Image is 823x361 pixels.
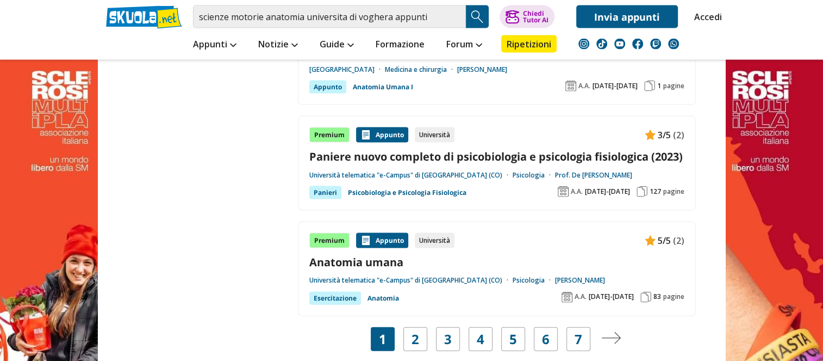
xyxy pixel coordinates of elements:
div: Università [415,233,454,248]
a: Forum [444,35,485,55]
a: [GEOGRAPHIC_DATA] [309,65,385,74]
img: Appunti contenuto [645,130,656,140]
a: Psicologia [513,171,555,180]
a: Pagina successiva [601,332,621,347]
a: Università telematica "e-Campus" di [GEOGRAPHIC_DATA] (CO) [309,276,513,285]
img: Anno accademico [558,186,569,197]
a: Guide [317,35,357,55]
span: 5/5 [658,234,671,248]
img: youtube [614,39,625,50]
a: [PERSON_NAME] [555,276,605,285]
img: Appunti contenuto [645,235,656,246]
img: Anno accademico [562,292,572,303]
div: Appunto [309,81,346,94]
a: Psicologia [513,276,555,285]
span: 127 [650,187,661,196]
span: [DATE]-[DATE] [593,82,638,90]
a: Università telematica "e-Campus" di [GEOGRAPHIC_DATA] (CO) [309,171,513,180]
img: Cerca appunti, riassunti o versioni [469,9,485,25]
img: Appunti contenuto [360,130,371,140]
a: Prof. De [PERSON_NAME] [555,171,632,180]
a: Formazione [373,35,427,55]
a: Appunti [190,35,239,55]
span: 3/5 [658,128,671,142]
a: Invia appunti [576,5,678,28]
a: 5 [509,332,517,347]
div: Panieri [309,186,341,199]
img: Pagine [640,292,651,303]
img: Anno accademico [565,81,576,91]
img: Pagine [644,81,655,91]
a: 6 [542,332,550,347]
span: [DATE]-[DATE] [585,187,630,196]
div: Premium [309,127,350,143]
span: 1 [657,82,661,90]
a: Anatomia Umana I [353,81,413,94]
input: Cerca appunti, riassunti o versioni [193,5,466,28]
a: [PERSON_NAME] [457,65,507,74]
span: 1 [379,332,386,347]
a: 4 [477,332,484,347]
img: tiktok [596,39,607,50]
div: Appunto [356,127,408,143]
span: [DATE]-[DATE] [589,292,634,301]
span: 83 [653,292,661,301]
img: facebook [632,39,643,50]
img: Pagina successiva [601,332,621,344]
a: Medicina e chirurgia [385,65,457,74]
a: 3 [444,332,452,347]
a: Accedi [694,5,717,28]
img: Appunti contenuto [360,235,371,246]
span: pagine [663,292,684,301]
span: pagine [663,187,684,196]
button: Search Button [466,5,489,28]
img: instagram [578,39,589,50]
a: Anatomia [367,292,399,305]
div: Università [415,127,454,143]
div: Premium [309,233,350,248]
span: (2) [673,234,684,248]
img: twitch [650,39,661,50]
a: Notizie [255,35,301,55]
div: Esercitazione [309,292,361,305]
a: Anatomia umana [309,255,684,270]
nav: Navigazione pagine [298,327,696,351]
span: A.A. [571,187,583,196]
span: A.A. [575,292,587,301]
span: A.A. [578,82,590,90]
a: Ripetizioni [501,35,557,53]
img: Pagine [637,186,647,197]
button: ChiediTutor AI [500,5,554,28]
img: WhatsApp [668,39,679,50]
span: pagine [663,82,684,90]
a: Paniere nuovo completo di psicobiologia e psicologia fisiologica (2023) [309,149,684,164]
div: Appunto [356,233,408,248]
a: 2 [411,332,419,347]
span: (2) [673,128,684,142]
a: Psicobiologia e Psicologia Fisiologica [348,186,466,199]
div: Chiedi Tutor AI [523,10,548,23]
a: 7 [575,332,582,347]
